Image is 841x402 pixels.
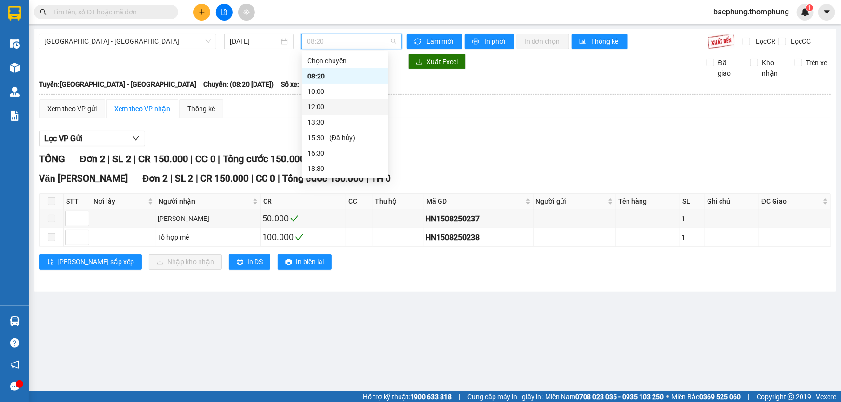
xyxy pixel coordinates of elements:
[414,38,423,46] span: sync
[247,257,263,267] span: In DS
[278,254,332,270] button: printerIn biên lai
[536,196,606,207] span: Người gửi
[517,34,569,49] button: In đơn chọn
[714,57,743,78] span: Đã giao
[39,80,196,88] b: Tuyến: [GEOGRAPHIC_DATA] - [GEOGRAPHIC_DATA]
[10,87,20,97] img: warehouse-icon
[427,196,523,207] span: Mã GD
[575,393,664,401] strong: 0708 023 035 - 0935 103 250
[138,153,188,165] span: CR 150.000
[307,117,383,128] div: 13:30
[10,63,20,73] img: warehouse-icon
[229,254,270,270] button: printerIn DS
[8,6,21,21] img: logo-vxr
[307,55,383,66] div: Chọn chuyến
[44,34,211,49] span: Hà Nội - Nghệ An
[10,111,20,121] img: solution-icon
[39,173,128,184] span: Văn [PERSON_NAME]
[230,36,279,47] input: 15/08/2025
[424,209,534,228] td: HN1508250237
[467,391,543,402] span: Cung cấp máy in - giấy in:
[203,79,274,90] span: Chuyến: (08:20 [DATE])
[295,233,304,242] span: check
[10,338,19,348] span: question-circle
[285,259,292,266] span: printer
[426,232,532,244] div: HN1508250238
[143,173,168,184] span: Đơn 2
[40,9,47,15] span: search
[190,153,193,165] span: |
[363,391,452,402] span: Hỗ trợ kỹ thuật:
[307,163,383,174] div: 18:30
[371,173,391,184] span: TH 0
[93,196,146,207] span: Nơi lấy
[218,153,220,165] span: |
[427,56,458,67] span: Xuất Excel
[671,391,741,402] span: Miền Bắc
[237,259,243,266] span: printer
[572,34,628,49] button: bar-chartThống kê
[47,259,53,266] span: sort-ascending
[788,393,794,400] span: copyright
[282,173,364,184] span: Tổng cước 150.000
[132,134,140,142] span: down
[10,39,20,49] img: warehouse-icon
[465,34,514,49] button: printerIn phơi
[159,196,251,207] span: Người nhận
[579,38,587,46] span: bar-chart
[410,393,452,401] strong: 1900 633 818
[705,194,759,209] th: Ghi chú
[296,257,324,267] span: In biên lai
[307,102,383,112] div: 12:00
[216,4,233,21] button: file-add
[107,153,110,165] span: |
[196,173,198,184] span: |
[748,391,749,402] span: |
[158,232,259,243] div: Tổ hợp mê
[53,7,167,17] input: Tìm tên, số ĐT hoặc mã đơn
[193,4,210,21] button: plus
[416,58,423,66] span: download
[802,57,831,68] span: Trên xe
[788,36,813,47] span: Lọc CC
[302,53,388,68] div: Chọn chuyến
[114,104,170,114] div: Xem theo VP nhận
[681,232,703,243] div: 1
[262,212,344,225] div: 50.000
[699,393,741,401] strong: 0369 525 060
[591,36,620,47] span: Thống kê
[806,4,813,11] sup: 1
[307,34,396,49] span: 08:20
[472,38,481,46] span: printer
[112,153,131,165] span: SL 2
[256,173,275,184] span: CC 0
[251,173,254,184] span: |
[761,196,821,207] span: ĐC Giao
[187,104,215,114] div: Thống kê
[407,34,462,49] button: syncLàm mới
[175,173,193,184] span: SL 2
[278,173,280,184] span: |
[307,86,383,97] div: 10:00
[64,194,91,209] th: STT
[408,54,466,69] button: downloadXuất Excel
[39,254,142,270] button: sort-ascending[PERSON_NAME] sắp xếp
[346,194,373,209] th: CC
[10,360,19,369] span: notification
[57,257,134,267] span: [PERSON_NAME] sắp xếp
[706,6,797,18] span: bacphung.thomphung
[158,213,259,224] div: [PERSON_NAME]
[680,194,705,209] th: SL
[195,153,215,165] span: CC 0
[823,8,831,16] span: caret-down
[708,34,735,49] img: 9k=
[307,71,383,81] div: 08:20
[373,194,425,209] th: Thu hộ
[290,214,299,223] span: check
[243,9,250,15] span: aim
[366,173,369,184] span: |
[752,36,777,47] span: Lọc CR
[200,173,249,184] span: CR 150.000
[307,148,383,158] div: 16:30
[39,131,145,146] button: Lọc VP Gửi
